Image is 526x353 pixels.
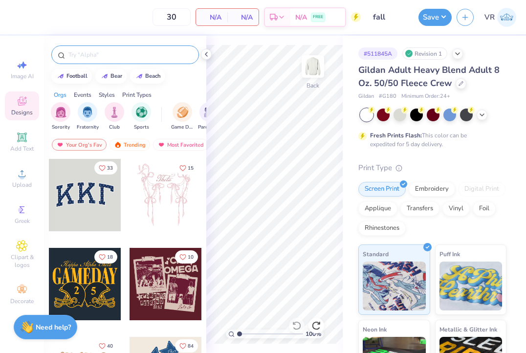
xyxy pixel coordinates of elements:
span: Parent's Weekend [198,124,220,131]
div: Print Types [122,90,152,99]
div: filter for Fraternity [77,102,99,131]
div: Styles [99,90,115,99]
img: Puff Ink [439,262,503,310]
button: filter button [198,102,220,131]
button: filter button [131,102,151,131]
span: Fraternity [77,124,99,131]
div: Vinyl [442,201,470,216]
button: Like [175,161,198,175]
button: filter button [51,102,70,131]
img: Game Day Image [177,107,188,118]
img: Standard [363,262,426,310]
button: filter button [171,102,194,131]
img: trend_line.gif [101,73,109,79]
div: filter for Sports [131,102,151,131]
span: Decorate [10,297,34,305]
button: Like [175,339,198,353]
div: football [66,73,88,79]
a: VR [484,8,516,27]
div: bear [110,73,122,79]
input: Untitled Design [366,7,414,27]
div: Rhinestones [358,221,406,236]
div: filter for Club [105,102,124,131]
span: VR [484,12,495,23]
span: N/A [233,12,253,22]
span: Sports [134,124,149,131]
div: Screen Print [358,182,406,197]
button: filter button [77,102,99,131]
img: Fraternity Image [82,107,93,118]
img: Val Rhey Lodueta [497,8,516,27]
img: trend_line.gif [57,73,65,79]
span: Standard [363,249,389,259]
button: Like [94,161,117,175]
span: Neon Ink [363,324,387,334]
input: Try "Alpha" [67,50,193,60]
span: Image AI [11,72,34,80]
div: Revision 1 [402,47,447,60]
button: bear [95,69,127,84]
div: Most Favorited [153,139,208,151]
span: 33 [107,166,113,171]
span: N/A [202,12,221,22]
span: Upload [12,181,32,189]
span: 15 [188,166,194,171]
button: Like [94,339,117,353]
span: Add Text [10,145,34,153]
button: beach [130,69,165,84]
img: most_fav.gif [56,141,64,148]
span: 40 [107,344,113,349]
div: Embroidery [409,182,455,197]
button: Like [175,250,198,264]
img: Sports Image [136,107,147,118]
div: Events [74,90,91,99]
img: Sorority Image [55,107,66,118]
div: filter for Game Day [171,102,194,131]
span: Gildan [358,92,374,101]
span: N/A [295,12,307,22]
span: Puff Ink [439,249,460,259]
span: Club [109,124,120,131]
button: Save [418,9,452,26]
div: Applique [358,201,397,216]
div: filter for Parent's Weekend [198,102,220,131]
span: 10 [188,255,194,260]
span: Clipart & logos [5,253,39,269]
img: Club Image [109,107,120,118]
img: trend_line.gif [135,73,143,79]
div: This color can be expedited for 5 day delivery. [370,131,490,149]
span: Sorority [52,124,70,131]
div: Your Org's Fav [52,139,107,151]
div: Trending [110,139,150,151]
div: Transfers [400,201,439,216]
span: Designs [11,109,33,116]
button: filter button [105,102,124,131]
span: Minimum Order: 24 + [401,92,450,101]
strong: Fresh Prints Flash: [370,132,422,139]
div: Print Type [358,162,506,174]
span: Metallic & Glitter Ink [439,324,497,334]
div: beach [145,73,161,79]
img: Back [303,57,323,76]
span: 100 % [306,330,321,338]
span: Gildan Adult Heavy Blend Adult 8 Oz. 50/50 Fleece Crew [358,64,500,89]
div: # 511845A [358,47,397,60]
strong: Need help? [36,323,71,332]
button: football [51,69,92,84]
span: 84 [188,344,194,349]
span: Game Day [171,124,194,131]
input: – – [153,8,191,26]
span: 18 [107,255,113,260]
div: Foil [473,201,496,216]
img: Parent's Weekend Image [204,107,215,118]
div: Back [307,81,319,90]
span: FREE [313,14,323,21]
button: Like [94,250,117,264]
span: Greek [15,217,30,225]
div: filter for Sorority [51,102,70,131]
span: # G180 [379,92,396,101]
div: Orgs [54,90,66,99]
div: Digital Print [458,182,505,197]
img: trending.gif [114,141,122,148]
img: most_fav.gif [157,141,165,148]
